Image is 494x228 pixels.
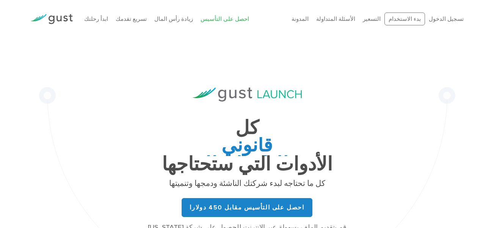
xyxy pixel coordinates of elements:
img: شعار عاصفة [30,14,73,24]
p: كل ما تحتاجه لبدء شركتك الناشئة ودمجها وتنميتها [133,178,361,189]
a: التسعير [363,16,381,22]
a: احصل على التأسيس مقابل 450 دولارا [182,198,312,217]
a: تسجيل الدخول [429,16,464,22]
a: بدء الاستخدام [384,12,425,26]
a: زيادة رأس المال [154,16,193,22]
a: المدونة [292,16,309,22]
a: تسريع تقدمك [116,16,147,22]
a: احصل على التأسيس [201,16,249,22]
span: قانوني [133,137,361,156]
img: شعار إطلاق Gust [193,87,302,102]
font: الأدوات التي ستحتاجها [162,153,332,176]
a: ابدأ رحلتك [84,16,108,22]
a: الأسئلة المتداولة [316,16,355,22]
font: كل [235,117,259,139]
